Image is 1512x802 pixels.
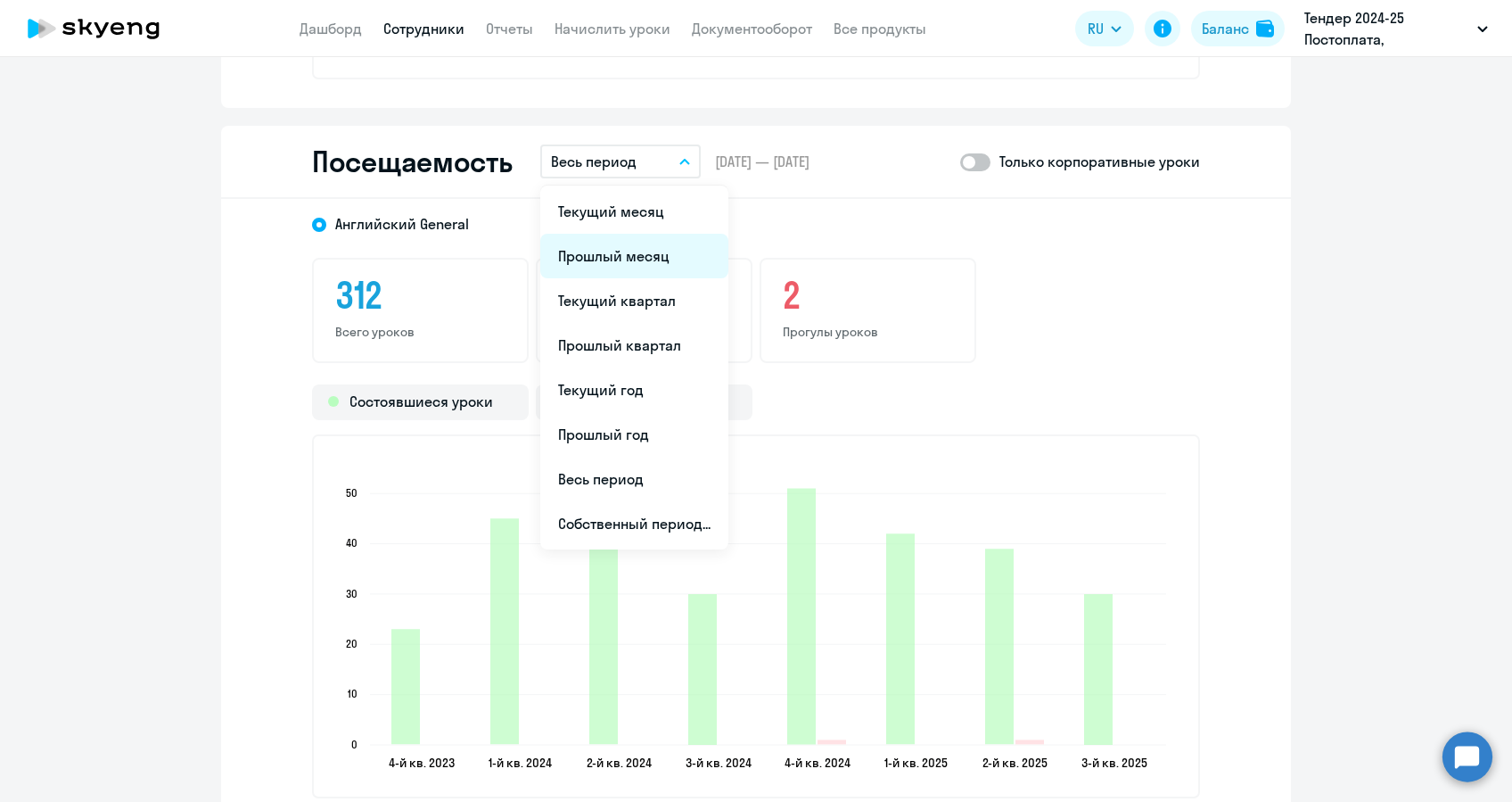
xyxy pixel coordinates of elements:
[783,324,953,340] p: Прогулы уроков
[688,594,717,745] path: 2024-09-18T21:00:00.000Z Состоявшиеся уроки 30
[489,755,552,771] text: 1-й кв. 2024
[1295,7,1497,50] button: Тендер 2024-25 Постоплата, [GEOGRAPHIC_DATA], ООО
[383,20,464,37] a: Сотрудники
[490,518,519,744] path: 2024-03-28T21:00:00.000Z Состоявшиеся уроки 45
[1191,11,1285,46] button: Балансbalance
[834,20,926,37] a: Все продукты
[999,151,1200,172] p: Только корпоративные уроки
[351,738,357,751] text: 0
[312,384,529,420] div: Состоявшиеся уроки
[818,740,846,744] path: 2024-12-23T21:00:00.000Z Прогулы 1
[312,144,512,179] h2: Посещаемость
[346,536,357,550] text: 40
[335,214,469,234] span: Английский General
[540,186,728,550] ul: RU
[486,20,533,37] a: Отчеты
[783,274,953,317] h3: 2
[715,152,809,171] span: [DATE] — [DATE]
[391,629,420,744] path: 2023-12-28T21:00:00.000Z Состоявшиеся уроки 23
[587,755,652,771] text: 2-й кв. 2024
[1304,7,1470,50] p: Тендер 2024-25 Постоплата, [GEOGRAPHIC_DATA], ООО
[555,20,670,37] a: Начислить уроки
[1084,594,1113,745] path: 2025-09-18T21:00:00.000Z Состоявшиеся уроки 30
[300,20,362,37] a: Дашборд
[787,489,816,745] path: 2024-12-23T21:00:00.000Z Состоявшиеся уроки 51
[346,486,357,500] text: 50
[551,151,637,172] p: Весь период
[785,755,850,771] text: 4-й кв. 2024
[346,587,357,600] text: 30
[1088,18,1104,39] span: RU
[1081,755,1147,771] text: 3-й кв. 2025
[1256,20,1274,37] img: balance
[1075,11,1134,46] button: RU
[886,533,915,744] path: 2025-03-27T21:00:00.000Z Состоявшиеся уроки 42
[692,20,812,37] a: Документооборот
[536,384,752,420] div: Прогулы
[346,637,357,650] text: 20
[1015,740,1044,744] path: 2025-04-30T21:00:00.000Z Прогулы 1
[982,755,1048,771] text: 2-й кв. 2025
[540,145,701,178] button: Весь период
[686,755,752,771] text: 3-й кв. 2024
[348,687,357,700] text: 10
[589,493,618,744] path: 2024-06-27T21:00:00.000Z Состоявшиеся уроки 50
[335,274,505,317] h3: 312
[389,755,455,771] text: 4-й кв. 2023
[1202,18,1249,39] div: Баланс
[335,324,505,340] p: Всего уроков
[985,549,1014,744] path: 2025-04-30T21:00:00.000Z Состоявшиеся уроки 39
[884,755,948,771] text: 1-й кв. 2025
